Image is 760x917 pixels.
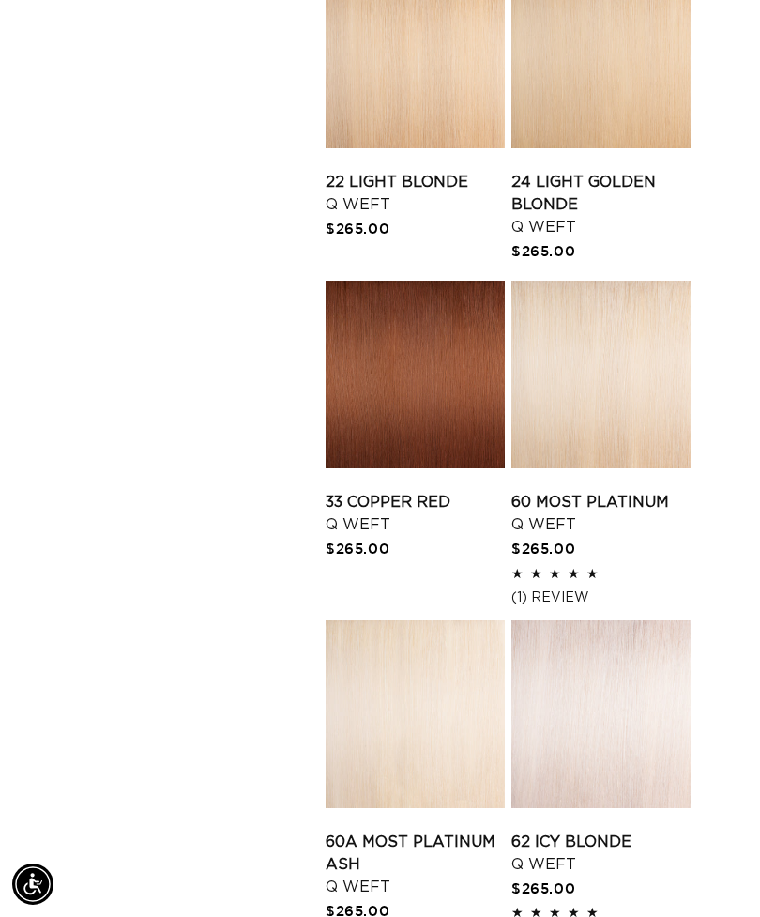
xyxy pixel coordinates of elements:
[511,491,691,536] a: 60 Most Platinum Q Weft
[666,827,760,917] iframe: Chat Widget
[326,491,505,536] a: 33 Copper Red Q Weft
[511,171,691,238] a: 24 Light Golden Blonde Q Weft
[326,831,505,898] a: 60A Most Platinum Ash Q Weft
[12,864,53,905] div: Accessibility Menu
[326,171,505,216] a: 22 Light Blonde Q Weft
[511,831,691,876] a: 62 Icy Blonde Q Weft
